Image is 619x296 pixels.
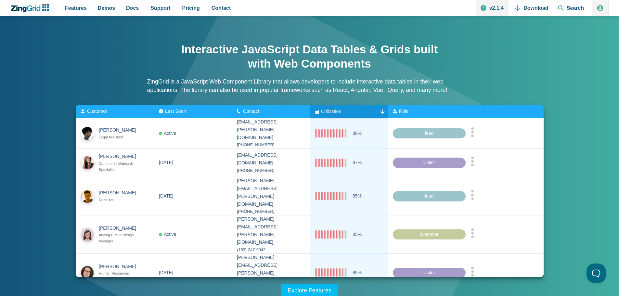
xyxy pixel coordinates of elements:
[165,109,186,114] span: Last Seen
[65,4,87,12] span: Features
[180,42,440,71] h1: Interactive JavaScript Data Tables & Grids built with Web Components
[159,129,176,137] div: Active
[353,230,362,238] span: 85%
[237,246,304,253] div: (153)-347-9042
[150,4,170,12] span: Support
[99,161,142,173] div: Community Outreach Specialist
[159,159,173,167] div: [DATE]
[99,232,142,244] div: Analog Circuit Design Manager
[237,208,304,215] div: [PHONE_NUMBER]
[87,109,107,114] span: Customer
[147,77,472,95] p: ZingGrid is a JavaScript Web Component Library that allows developers to include interactive data...
[99,189,142,197] div: [PERSON_NAME]
[212,4,231,12] span: Contact
[159,269,173,277] div: [DATE]
[587,264,606,283] iframe: Toggle Customer Support
[393,128,466,138] div: lead
[353,130,362,137] span: 88%
[237,177,304,208] div: [PERSON_NAME][EMAIL_ADDRESS][PERSON_NAME][DOMAIN_NAME]
[237,118,304,141] div: [EMAIL_ADDRESS][PERSON_NAME][DOMAIN_NAME]
[393,267,466,278] div: visitor
[98,4,115,12] span: Demos
[159,192,173,200] div: [DATE]
[237,167,304,174] div: [PHONE_NUMBER]
[99,224,142,232] div: [PERSON_NAME]
[99,197,142,203] div: Recruiter
[321,109,341,114] span: Utilization
[353,159,362,167] span: 87%
[99,270,142,283] div: Human Resources Manager
[99,263,142,270] div: [PERSON_NAME]
[10,4,52,12] a: ZingChart Logo. Click to return to the homepage
[353,269,362,277] span: 85%
[393,229,466,239] div: customer
[353,192,362,200] span: 85%
[243,109,259,114] span: Contact
[399,109,409,114] span: Role
[393,158,466,168] div: visitor
[237,141,304,148] div: [PHONE_NUMBER]
[237,215,304,246] div: [PERSON_NAME][EMAIL_ADDRESS][PERSON_NAME][DOMAIN_NAME]
[159,230,176,238] div: Active
[237,151,304,167] div: [EMAIL_ADDRESS][DOMAIN_NAME]
[99,153,142,161] div: [PERSON_NAME]
[182,4,200,12] span: Pricing
[393,191,466,201] div: lead
[99,134,142,140] div: Legal Assistant
[237,254,304,285] div: [PERSON_NAME][EMAIL_ADDRESS][PERSON_NAME][DOMAIN_NAME]
[126,4,139,12] span: Docs
[99,126,142,134] div: [PERSON_NAME]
